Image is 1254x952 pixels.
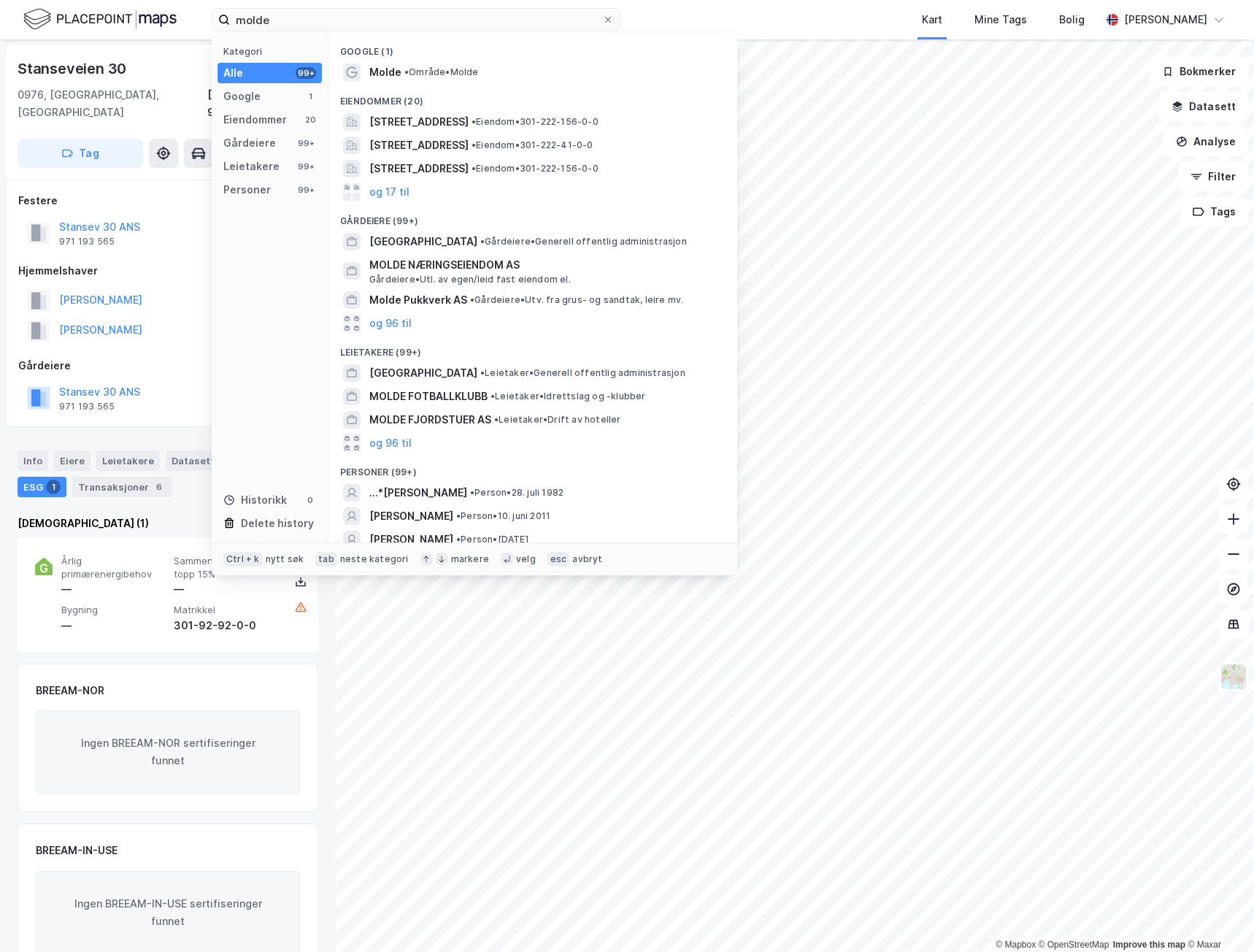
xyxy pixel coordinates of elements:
[296,184,316,196] div: 99+
[1159,92,1248,121] button: Datasett
[369,137,469,154] span: [STREET_ADDRESS]
[59,236,115,247] div: 971 193 565
[223,46,322,57] div: Kategori
[472,139,476,150] span: •
[1150,57,1248,86] button: Bokmerker
[296,161,316,172] div: 99+
[369,113,469,131] span: [STREET_ADDRESS]
[1180,197,1248,226] button: Tags
[46,480,61,494] div: 1
[36,842,118,859] div: BREEAM-IN-USE
[304,91,316,102] div: 1
[340,553,409,565] div: neste kategori
[223,552,263,567] div: Ctrl + k
[369,291,467,309] span: Molde Pukkverk AS
[18,450,48,471] div: Info
[223,111,287,128] div: Eiendommer
[18,139,143,168] button: Tag
[23,7,177,32] img: logo.f888ab2527a4732fd821a326f86c7f29.svg
[369,434,412,452] button: og 96 til
[472,139,593,151] span: Eiendom • 301-222-41-0-0
[494,414,499,425] span: •
[1220,663,1247,691] img: Z
[369,183,409,201] button: og 17 til
[470,294,474,305] span: •
[369,507,453,525] span: [PERSON_NAME]
[174,617,280,634] div: 301-92-92-0-0
[369,364,477,382] span: [GEOGRAPHIC_DATA]
[456,510,550,522] span: Person • 10. juni 2011
[96,450,160,471] div: Leietakere
[472,116,599,128] span: Eiendom • 301-222-156-0-0
[328,34,737,61] div: Google (1)
[328,335,737,361] div: Leietakere (99+)
[470,487,563,499] span: Person • 28. juli 1982
[18,192,318,210] div: Festere
[1113,940,1185,950] a: Improve this map
[480,236,687,247] span: Gårdeiere • Generell offentlig administrasjon
[174,555,280,580] span: Sammenlignet med topp 15%
[369,64,401,81] span: Molde
[1181,882,1254,952] div: Kontrollprogram for chat
[572,553,602,565] div: avbryt
[1163,127,1248,156] button: Analyse
[456,534,528,545] span: Person • [DATE]
[61,604,168,616] span: Bygning
[223,158,280,175] div: Leietakere
[369,274,571,285] span: Gårdeiere • Utl. av egen/leid fast eiendom el.
[241,515,314,532] div: Delete history
[1124,11,1207,28] div: [PERSON_NAME]
[230,9,602,31] input: Søk på adresse, matrikkel, gårdeiere, leietakere eller personer
[166,450,220,471] div: Datasett
[480,367,685,379] span: Leietaker • Generell offentlig administrasjon
[304,114,316,126] div: 20
[1181,882,1254,952] iframe: Chat Widget
[1178,162,1248,191] button: Filter
[456,534,461,545] span: •
[152,480,166,494] div: 6
[18,86,207,121] div: 0976, [GEOGRAPHIC_DATA], [GEOGRAPHIC_DATA]
[472,163,599,174] span: Eiendom • 301-222-156-0-0
[369,531,453,548] span: [PERSON_NAME]
[223,181,271,199] div: Personer
[922,11,942,28] div: Kart
[61,617,168,634] div: —
[223,491,287,509] div: Historikk
[36,682,104,699] div: BREEAM-NOR
[480,367,485,378] span: •
[296,67,316,79] div: 99+
[223,64,243,82] div: Alle
[223,134,276,152] div: Gårdeiere
[61,580,168,598] div: —
[18,515,318,532] div: [DEMOGRAPHIC_DATA] (1)
[174,580,280,598] div: —
[491,391,495,402] span: •
[369,388,488,405] span: MOLDE FOTBALLKLUBB
[404,66,409,77] span: •
[369,315,412,332] button: og 96 til
[996,940,1036,950] a: Mapbox
[315,552,337,567] div: tab
[18,477,66,497] div: ESG
[59,401,115,412] div: 971 193 565
[470,294,683,306] span: Gårdeiere • Utv. fra grus- og sandtak, leire mv.
[369,233,477,250] span: [GEOGRAPHIC_DATA]
[491,391,646,402] span: Leietaker • Idrettslag og -klubber
[36,710,300,794] div: Ingen BREEAM-NOR sertifiseringer funnet
[174,604,280,616] span: Matrikkel
[72,477,172,497] div: Transaksjoner
[328,455,737,481] div: Personer (99+)
[480,236,485,247] span: •
[18,57,129,80] div: Stanseveien 30
[404,66,479,78] span: Område • Molde
[328,84,737,110] div: Eiendommer (20)
[369,411,491,429] span: MOLDE FJORDSTUER AS
[18,262,318,280] div: Hjemmelshaver
[472,163,476,174] span: •
[470,487,474,498] span: •
[266,553,304,565] div: nytt søk
[451,553,489,565] div: markere
[516,553,536,565] div: velg
[472,116,476,127] span: •
[54,450,91,471] div: Eiere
